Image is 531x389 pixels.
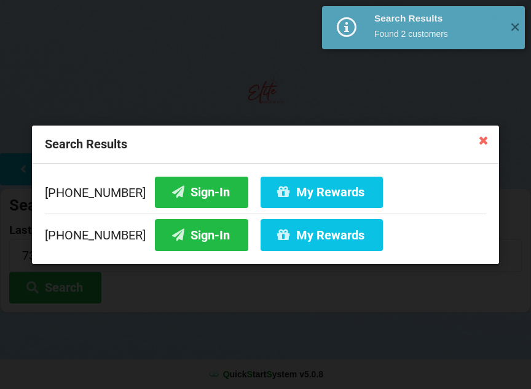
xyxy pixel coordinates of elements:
div: Search Results [32,126,499,164]
button: My Rewards [261,176,383,207]
div: [PHONE_NUMBER] [45,213,486,251]
div: [PHONE_NUMBER] [45,176,486,213]
div: Search Results [374,12,500,25]
button: Sign-In [155,176,248,207]
button: Sign-In [155,219,248,251]
button: My Rewards [261,219,383,251]
div: Found 2 customers [374,28,500,40]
